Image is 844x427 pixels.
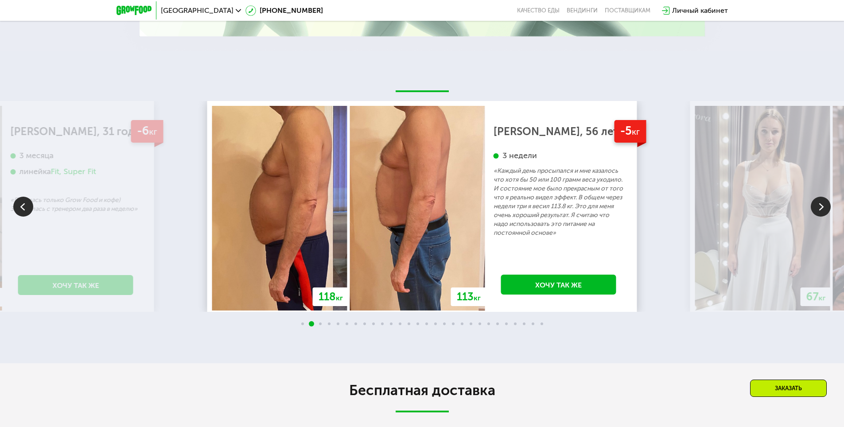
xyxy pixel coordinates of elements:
img: Slide right [811,197,831,217]
div: Личный кабинет [672,5,728,16]
a: Хочу так же [501,275,616,295]
div: 118 [313,287,349,306]
span: кг [632,127,640,137]
div: [PERSON_NAME], 31 год [11,127,141,136]
div: Заказать [750,380,827,397]
span: кг [819,294,826,302]
span: [GEOGRAPHIC_DATA] [161,7,233,14]
img: Slide left [13,197,33,217]
span: кг [474,294,481,302]
div: поставщикам [605,7,650,14]
div: линейка [11,167,141,177]
div: 3 недели [494,151,624,161]
span: кг [149,127,157,137]
span: кг [336,294,343,302]
h2: Бесплатная доставка [174,381,670,399]
a: [PHONE_NUMBER] [245,5,323,16]
a: Качество еды [517,7,560,14]
a: Вендинги [567,7,598,14]
div: Fit, Super Fit [51,167,96,177]
a: Хочу так же [18,275,133,295]
div: -6 [131,120,163,143]
p: «Питалась только Grow Food и кофе) Занималась с тренером два раза в неделю» [11,196,141,213]
div: 3 месяца [11,151,141,161]
div: [PERSON_NAME], 56 лет [494,127,624,136]
div: -5 [614,120,646,143]
p: «Каждый день просыпался и мне казалось что хотя бы 50 или 100 грамм веса уходило. И состояние мое... [494,167,624,237]
div: 113 [451,287,486,306]
div: 67 [801,287,832,306]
